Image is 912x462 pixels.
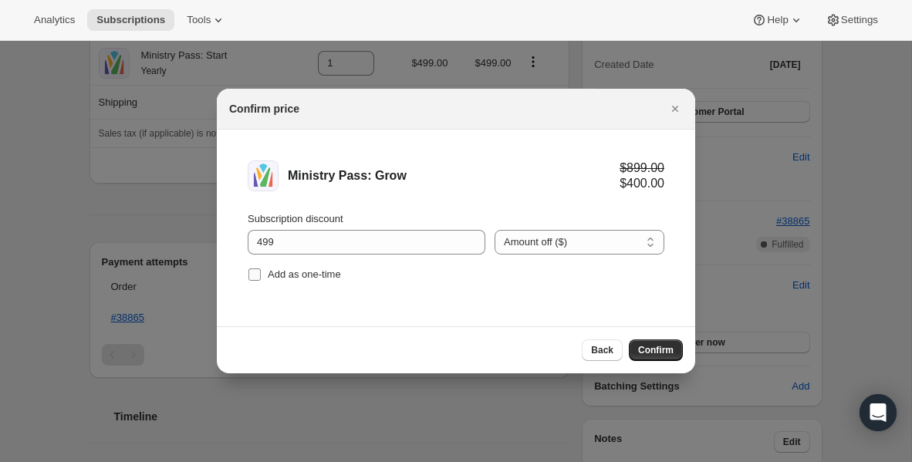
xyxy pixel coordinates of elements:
[664,98,686,120] button: Close
[96,14,165,26] span: Subscriptions
[767,14,788,26] span: Help
[620,176,664,191] div: $400.00
[248,160,279,191] img: Ministry Pass: Grow
[268,268,341,280] span: Add as one-time
[25,9,84,31] button: Analytics
[187,14,211,26] span: Tools
[34,14,75,26] span: Analytics
[591,344,613,356] span: Back
[638,344,674,356] span: Confirm
[620,160,664,176] div: $899.00
[288,168,620,184] div: Ministry Pass: Grow
[87,9,174,31] button: Subscriptions
[816,9,887,31] button: Settings
[177,9,235,31] button: Tools
[229,101,299,116] h2: Confirm price
[248,213,343,224] span: Subscription discount
[582,339,623,361] button: Back
[841,14,878,26] span: Settings
[629,339,683,361] button: Confirm
[860,394,897,431] div: Open Intercom Messenger
[742,9,812,31] button: Help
